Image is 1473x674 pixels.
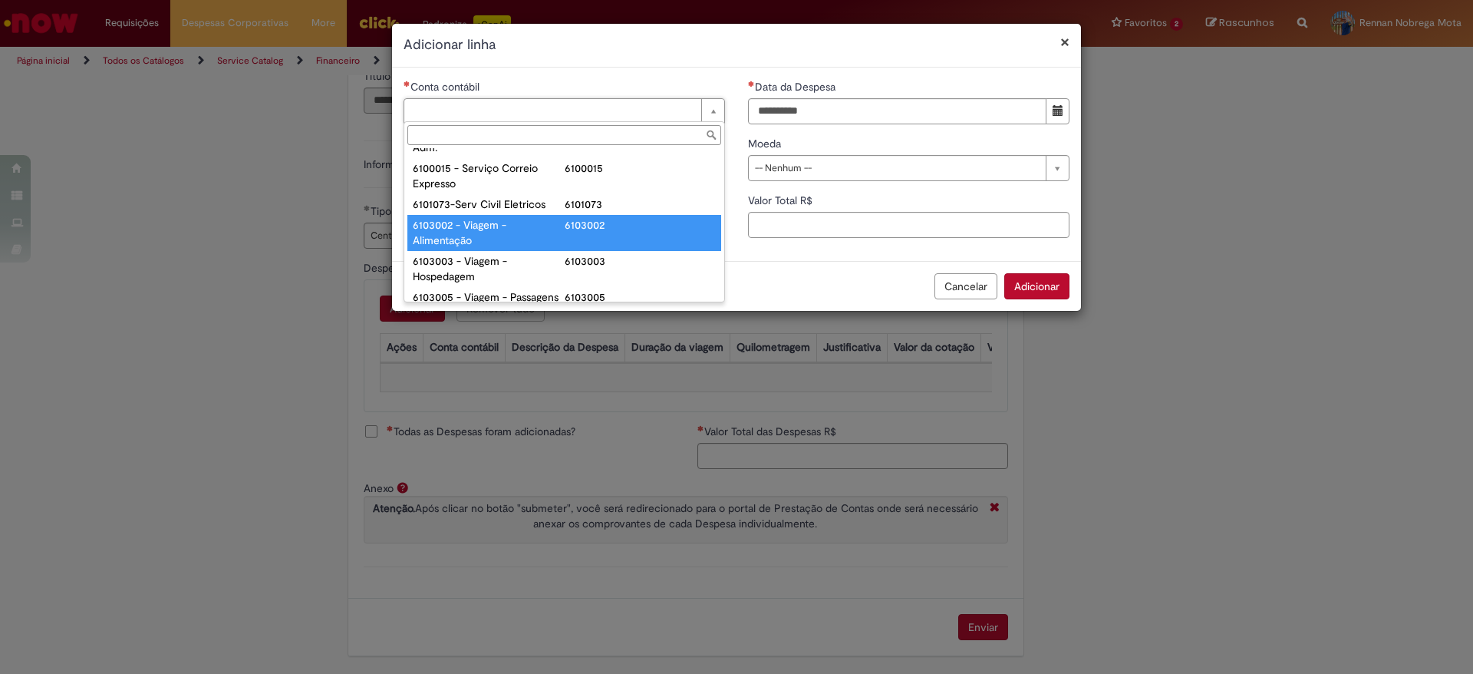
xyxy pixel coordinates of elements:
[413,289,565,305] div: 6103005 - Viagem - Passagens
[565,289,717,305] div: 6103005
[565,160,717,176] div: 6100015
[565,197,717,212] div: 6101073
[404,148,724,302] ul: Conta contábil
[413,253,565,284] div: 6103003 - Viagem - Hospedagem
[565,217,717,233] div: 6103002
[413,217,565,248] div: 6103002 - Viagem - Alimentação
[413,197,565,212] div: 6101073-Serv Civil Eletricos
[413,160,565,191] div: 6100015 - Serviço Correio Expresso
[565,253,717,269] div: 6103003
